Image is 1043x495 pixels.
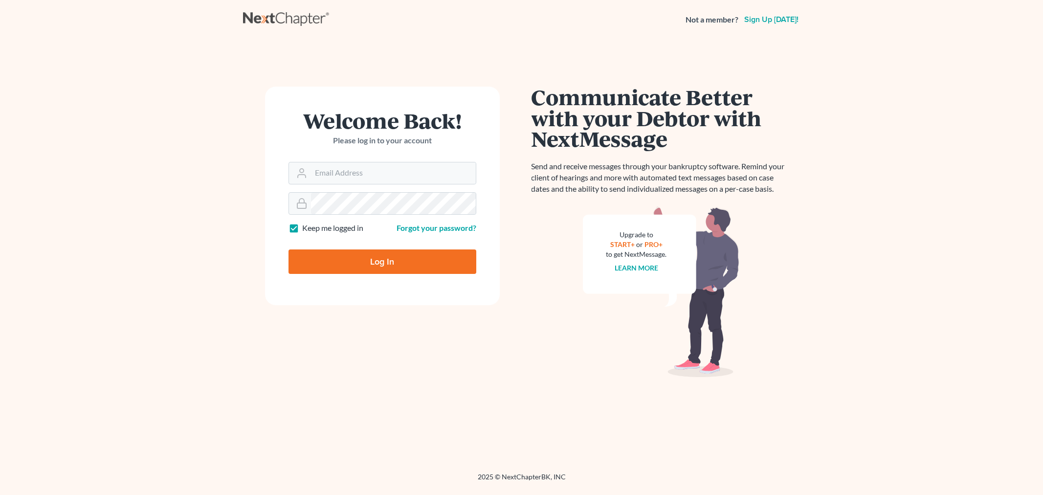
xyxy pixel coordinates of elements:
[311,162,476,184] input: Email Address
[288,135,476,146] p: Please log in to your account
[606,249,667,259] div: to get NextMessage.
[742,16,800,23] a: Sign up [DATE]!
[636,240,643,248] span: or
[397,223,476,232] a: Forgot your password?
[532,161,791,195] p: Send and receive messages through your bankruptcy software. Remind your client of hearings and mo...
[288,110,476,131] h1: Welcome Back!
[288,249,476,274] input: Log In
[644,240,663,248] a: PRO+
[606,230,667,240] div: Upgrade to
[686,14,738,25] strong: Not a member?
[532,87,791,149] h1: Communicate Better with your Debtor with NextMessage
[583,206,739,378] img: nextmessage_bg-59042aed3d76b12b5cd301f8e5b87938c9018125f34e5fa2b7a6b67550977c72.svg
[302,223,363,234] label: Keep me logged in
[615,264,658,272] a: Learn more
[243,472,800,490] div: 2025 © NextChapterBK, INC
[610,240,635,248] a: START+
